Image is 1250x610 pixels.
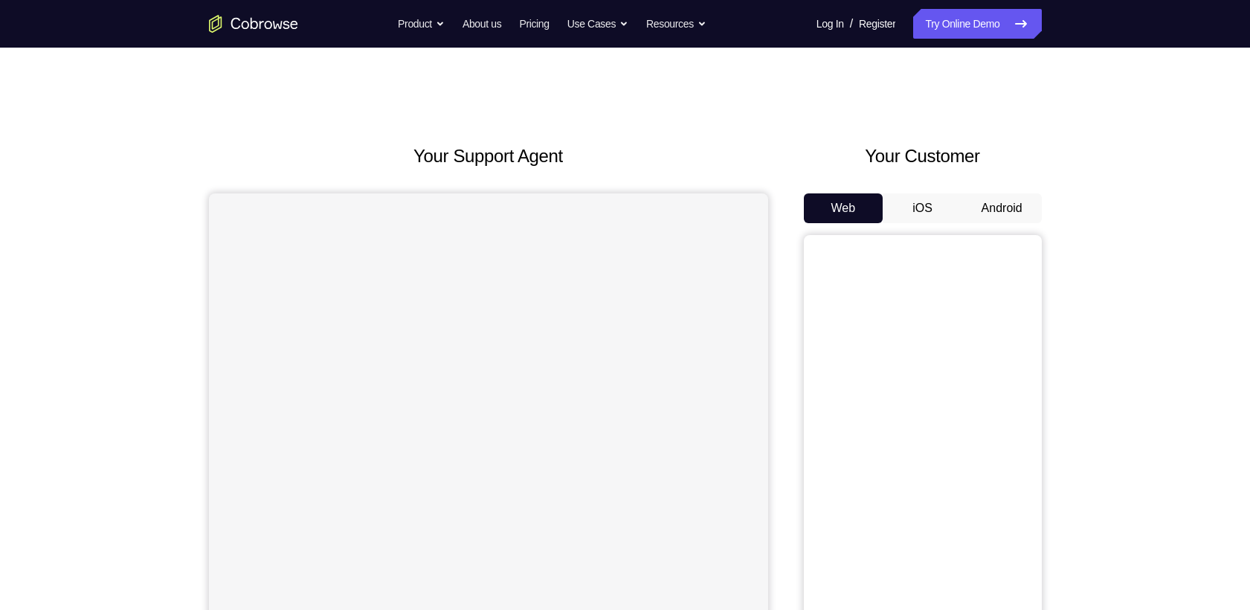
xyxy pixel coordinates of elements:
h2: Your Support Agent [209,143,768,170]
a: Register [859,9,895,39]
a: Log In [816,9,844,39]
a: Pricing [519,9,549,39]
h2: Your Customer [804,143,1042,170]
button: Android [962,193,1042,223]
a: Go to the home page [209,15,298,33]
button: Use Cases [567,9,628,39]
button: Resources [646,9,706,39]
button: iOS [883,193,962,223]
a: Try Online Demo [913,9,1041,39]
span: / [850,15,853,33]
button: Web [804,193,883,223]
button: Product [398,9,445,39]
a: About us [463,9,501,39]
